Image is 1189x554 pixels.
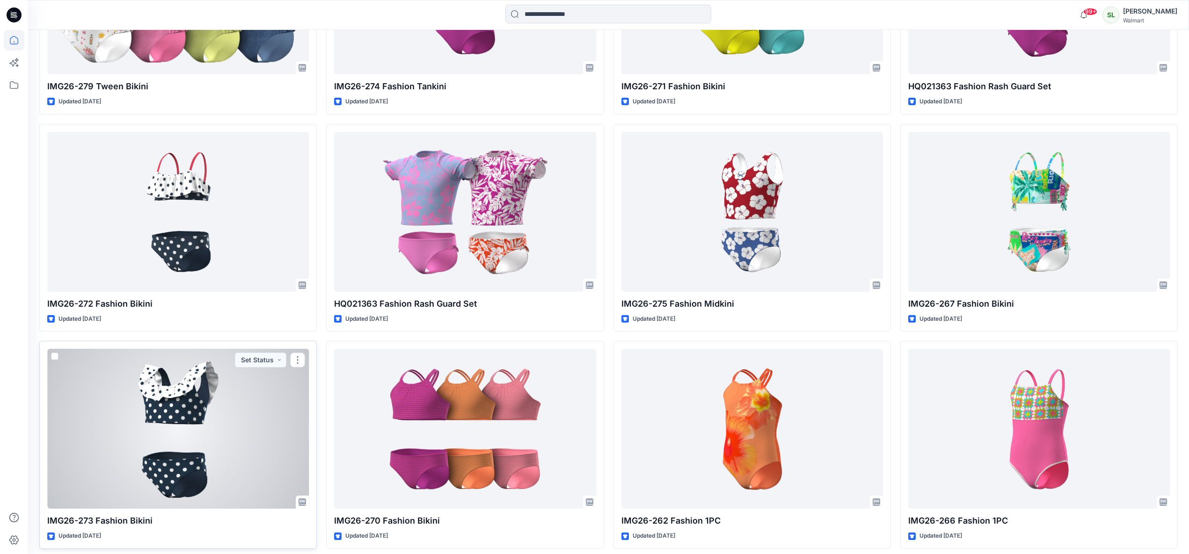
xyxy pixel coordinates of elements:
[47,514,309,527] p: IMG26-273 Fashion Bikini
[621,297,883,310] p: IMG26-275 Fashion Midkini
[345,531,388,541] p: Updated [DATE]
[621,132,883,292] a: IMG26-275 Fashion Midkini
[633,531,675,541] p: Updated [DATE]
[47,132,309,292] a: IMG26-272 Fashion Bikini
[908,349,1170,509] a: IMG26-266 Fashion 1PC
[908,80,1170,93] p: HQ021363 Fashion Rash Guard Set
[908,132,1170,292] a: IMG26-267 Fashion Bikini
[334,349,596,509] a: IMG26-270 Fashion Bikini
[47,297,309,310] p: IMG26-272 Fashion Bikini
[621,80,883,93] p: IMG26-271 Fashion Bikini
[919,97,962,107] p: Updated [DATE]
[58,314,101,324] p: Updated [DATE]
[1083,8,1097,15] span: 99+
[1102,7,1119,23] div: SL
[58,531,101,541] p: Updated [DATE]
[334,514,596,527] p: IMG26-270 Fashion Bikini
[1123,6,1177,17] div: [PERSON_NAME]
[334,132,596,292] a: HQ021363 Fashion Rash Guard Set
[633,314,675,324] p: Updated [DATE]
[908,514,1170,527] p: IMG26-266 Fashion 1PC
[345,97,388,107] p: Updated [DATE]
[58,97,101,107] p: Updated [DATE]
[334,80,596,93] p: IMG26-274 Fashion Tankini
[621,349,883,509] a: IMG26-262 Fashion 1PC
[621,514,883,527] p: IMG26-262 Fashion 1PC
[919,531,962,541] p: Updated [DATE]
[919,314,962,324] p: Updated [DATE]
[908,297,1170,310] p: IMG26-267 Fashion Bikini
[47,80,309,93] p: IMG26-279 Tween Bikini
[334,297,596,310] p: HQ021363 Fashion Rash Guard Set
[1123,17,1177,24] div: Walmart
[345,314,388,324] p: Updated [DATE]
[633,97,675,107] p: Updated [DATE]
[47,349,309,509] a: IMG26-273 Fashion Bikini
